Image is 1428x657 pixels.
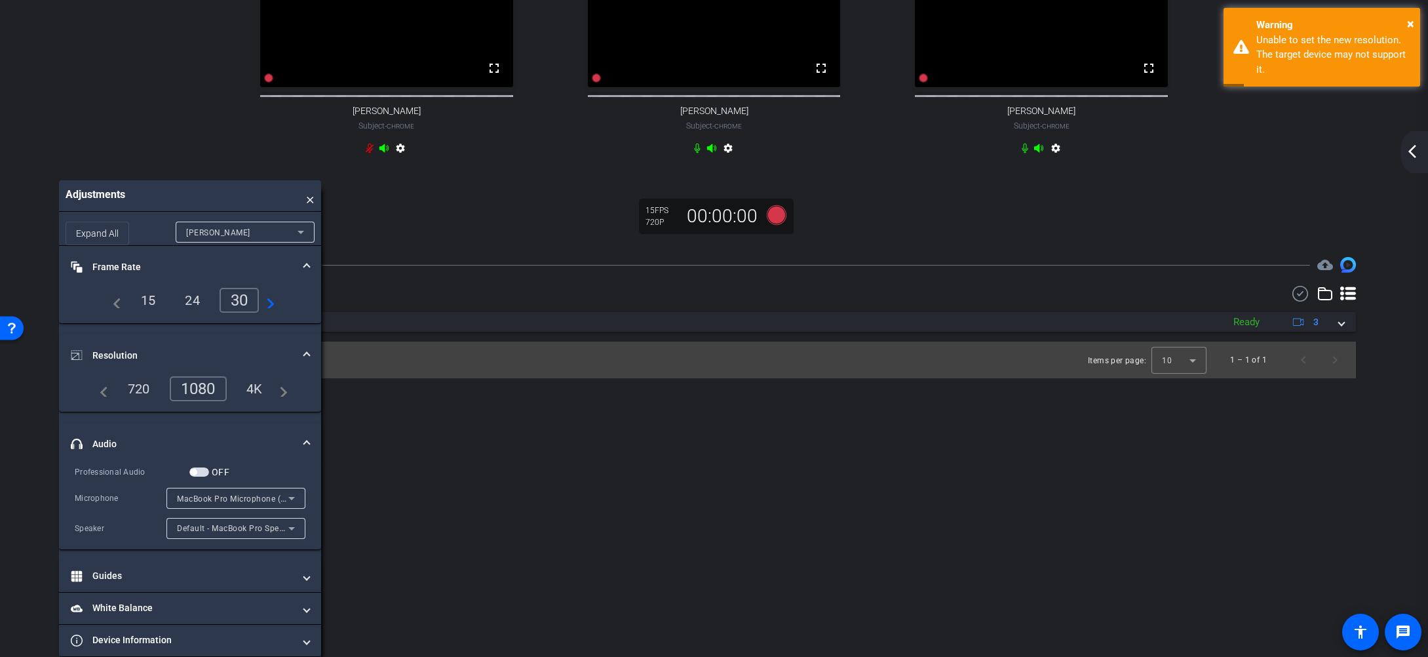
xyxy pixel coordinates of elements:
[170,376,227,401] div: 1080
[1340,257,1356,273] img: Session clips
[59,288,321,323] div: Frame Rate
[1313,315,1319,329] span: 3
[71,349,294,363] mat-panel-title: Resolution
[1048,143,1064,159] mat-icon: settings
[712,121,714,130] span: -
[1395,624,1411,640] mat-icon: message
[1256,33,1410,77] div: Unable to set the new resolution. The target device may not support it.
[1317,257,1333,273] span: Destinations for your clips
[177,493,311,504] span: MacBook Pro Microphone (Built-in)
[306,187,315,205] span: ×
[92,381,108,397] mat-icon: navigate_before
[1007,106,1075,117] span: [PERSON_NAME]
[72,312,1356,332] mat-expansion-panel-header: thumb-nail[DATE]Ready3
[358,120,414,132] span: Subject
[813,60,829,76] mat-icon: fullscreen
[720,143,736,159] mat-icon: settings
[385,121,387,130] span: -
[655,206,668,215] span: FPS
[75,466,189,479] div: Professional Audio
[237,378,273,400] div: 4K
[71,633,294,647] mat-panel-title: Device Information
[59,593,321,624] mat-expansion-panel-header: White Balance
[76,221,119,246] span: Expand All
[353,106,421,117] span: [PERSON_NAME]
[59,246,321,288] mat-expansion-panel-header: Frame Rate
[714,123,742,130] span: Chrome
[220,288,260,313] div: 30
[186,228,250,237] span: [PERSON_NAME]
[59,334,321,376] mat-expansion-panel-header: Resolution
[686,120,742,132] span: Subject
[75,492,166,505] div: Microphone
[66,222,129,245] button: Expand All
[118,378,160,400] div: 720
[71,437,294,451] mat-panel-title: Audio
[209,466,229,479] label: OFF
[680,106,748,117] span: [PERSON_NAME]
[66,187,125,205] p: Adjustments
[71,569,294,583] mat-panel-title: Guides
[486,60,502,76] mat-icon: fullscreen
[1288,344,1319,376] button: Previous page
[75,522,166,535] div: Speaker
[1230,353,1267,367] div: 1 – 1 of 1
[177,523,335,533] span: Default - MacBook Pro Speakers (Built-in)
[71,601,294,615] mat-panel-title: White Balance
[1319,344,1351,376] button: Next page
[59,465,321,549] div: Audio
[106,292,121,308] mat-icon: navigate_before
[131,289,166,311] div: 15
[1227,315,1266,330] div: Ready
[387,123,414,130] span: Chrome
[393,143,408,159] mat-icon: settings
[59,376,321,412] div: Resolution
[272,381,288,397] mat-icon: navigate_next
[1042,123,1070,130] span: Chrome
[175,289,210,311] div: 24
[646,217,678,228] div: 720P
[59,423,321,465] mat-expansion-panel-header: Audio
[1088,354,1146,367] div: Items per page:
[59,561,321,592] mat-expansion-panel-header: Guides
[1353,624,1368,640] mat-icon: accessibility
[1407,14,1414,33] button: Close
[1014,120,1070,132] span: Subject
[1141,60,1157,76] mat-icon: fullscreen
[646,205,678,216] div: 15
[1040,121,1042,130] span: -
[71,260,294,274] mat-panel-title: Frame Rate
[1407,16,1414,31] span: ×
[259,292,275,308] mat-icon: navigate_next
[59,625,321,656] mat-expansion-panel-header: Device Information
[1404,144,1420,159] mat-icon: arrow_back_ios_new
[1317,257,1333,273] mat-icon: cloud_upload
[678,205,766,228] div: 00:00:00
[1256,18,1410,33] div: Warning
